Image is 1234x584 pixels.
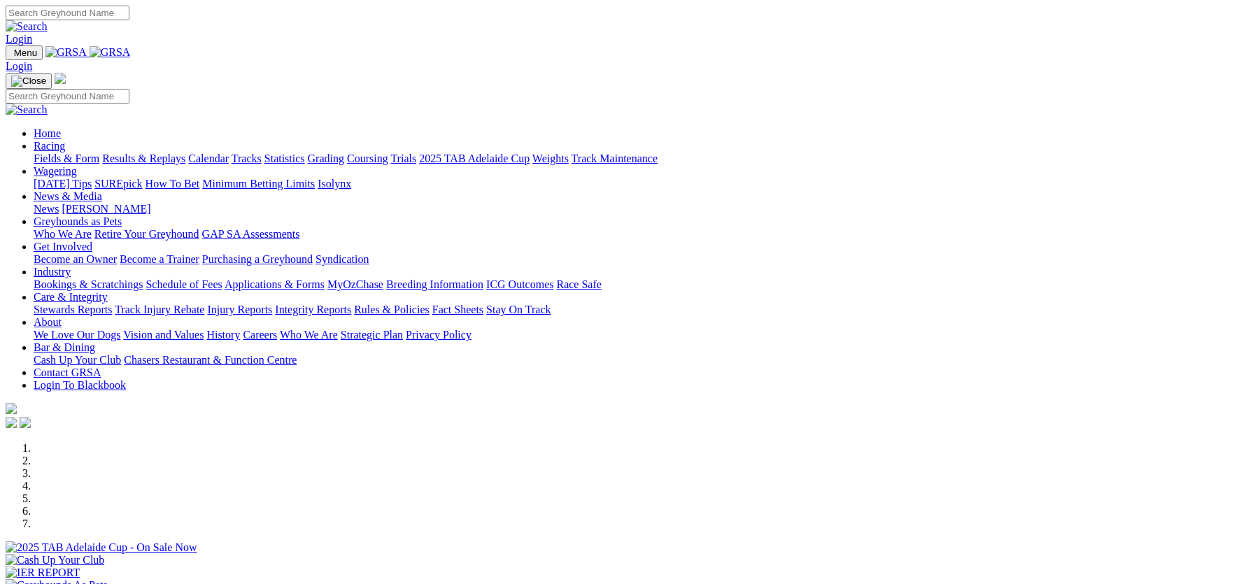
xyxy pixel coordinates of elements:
a: Who We Are [34,228,92,240]
a: History [206,329,240,341]
a: Coursing [347,152,388,164]
a: News [34,203,59,215]
a: Injury Reports [207,304,272,315]
img: Search [6,20,48,33]
img: twitter.svg [20,417,31,428]
a: Cash Up Your Club [34,354,121,366]
a: Trials [390,152,416,164]
a: Results & Replays [102,152,185,164]
a: Fields & Form [34,152,99,164]
button: Toggle navigation [6,73,52,89]
div: Industry [34,278,1228,291]
a: Wagering [34,165,77,177]
div: News & Media [34,203,1228,215]
a: Get Involved [34,241,92,252]
a: Grading [308,152,344,164]
div: About [34,329,1228,341]
a: 2025 TAB Adelaide Cup [419,152,530,164]
a: We Love Our Dogs [34,329,120,341]
img: facebook.svg [6,417,17,428]
a: Retire Your Greyhound [94,228,199,240]
a: Privacy Policy [406,329,471,341]
a: Login [6,60,32,72]
a: ICG Outcomes [486,278,553,290]
input: Search [6,89,129,104]
a: News & Media [34,190,102,202]
img: logo-grsa-white.png [6,403,17,414]
div: Get Involved [34,253,1228,266]
a: Integrity Reports [275,304,351,315]
img: Search [6,104,48,116]
img: IER REPORT [6,567,80,579]
div: Care & Integrity [34,304,1228,316]
a: Contact GRSA [34,366,101,378]
img: GRSA [90,46,131,59]
div: Wagering [34,178,1228,190]
a: GAP SA Assessments [202,228,300,240]
img: 2025 TAB Adelaide Cup - On Sale Now [6,541,197,554]
a: Applications & Forms [225,278,325,290]
a: Bar & Dining [34,341,95,353]
a: Greyhounds as Pets [34,215,122,227]
a: Schedule of Fees [146,278,222,290]
a: Careers [243,329,277,341]
a: Tracks [232,152,262,164]
a: Who We Are [280,329,338,341]
a: Care & Integrity [34,291,108,303]
button: Toggle navigation [6,45,43,60]
a: Login [6,33,32,45]
a: Strategic Plan [341,329,403,341]
img: GRSA [45,46,87,59]
a: Syndication [315,253,369,265]
a: Track Injury Rebate [115,304,204,315]
a: MyOzChase [327,278,383,290]
a: Industry [34,266,71,278]
a: Stewards Reports [34,304,112,315]
img: Close [11,76,46,87]
a: Become an Owner [34,253,117,265]
div: Racing [34,152,1228,165]
span: Menu [14,48,37,58]
a: Stay On Track [486,304,551,315]
img: Cash Up Your Club [6,554,104,567]
img: logo-grsa-white.png [55,73,66,84]
a: Calendar [188,152,229,164]
a: [DATE] Tips [34,178,92,190]
a: Home [34,127,61,139]
a: Track Maintenance [572,152,658,164]
a: Weights [532,152,569,164]
a: Fact Sheets [432,304,483,315]
div: Bar & Dining [34,354,1228,366]
a: Breeding Information [386,278,483,290]
a: [PERSON_NAME] [62,203,150,215]
a: Chasers Restaurant & Function Centre [124,354,297,366]
a: Racing [34,140,65,152]
a: Isolynx [318,178,351,190]
div: Greyhounds as Pets [34,228,1228,241]
a: Purchasing a Greyhound [202,253,313,265]
a: Rules & Policies [354,304,430,315]
a: How To Bet [146,178,200,190]
input: Search [6,6,129,20]
a: SUREpick [94,178,142,190]
a: Login To Blackbook [34,379,126,391]
a: Become a Trainer [120,253,199,265]
a: Statistics [264,152,305,164]
a: About [34,316,62,328]
a: Race Safe [556,278,601,290]
a: Bookings & Scratchings [34,278,143,290]
a: Vision and Values [123,329,204,341]
a: Minimum Betting Limits [202,178,315,190]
